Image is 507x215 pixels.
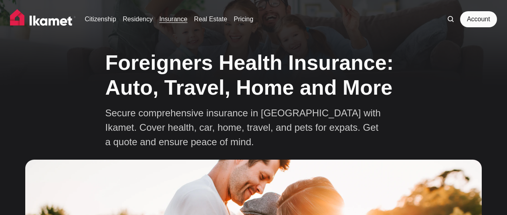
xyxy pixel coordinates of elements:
[105,106,386,149] p: Secure comprehensive insurance in [GEOGRAPHIC_DATA] with Ikamet. Cover health, car, home, travel,...
[123,14,153,24] a: Residency
[159,14,187,24] a: Insurance
[460,11,497,27] a: Account
[105,50,402,100] h1: Foreigners Health Insurance: Auto, Travel, Home and More
[234,14,253,24] a: Pricing
[85,14,116,24] a: Citizenship
[194,14,227,24] a: Real Estate
[10,9,76,29] img: Ikamet home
